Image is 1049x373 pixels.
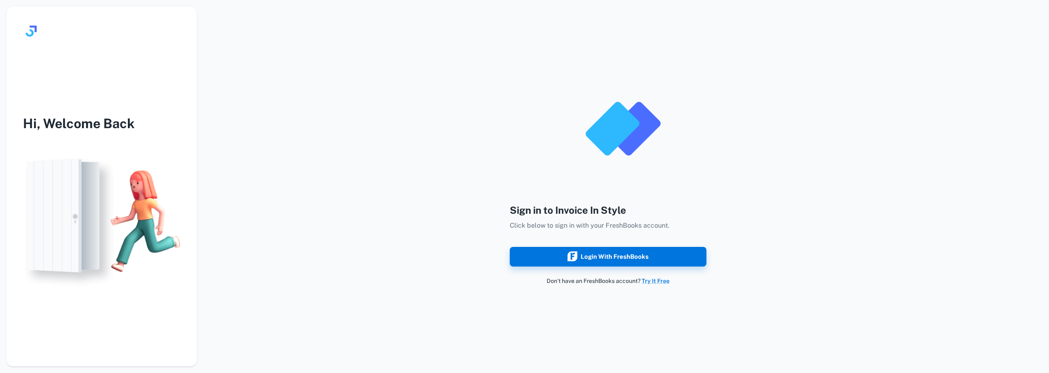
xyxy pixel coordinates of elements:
[510,247,706,267] button: Login with FreshBooks
[7,114,197,133] h3: Hi, Welcome Back
[642,278,670,284] a: Try It Free
[7,150,197,292] img: login
[510,276,706,285] p: Don’t have an FreshBooks account?
[23,23,39,39] img: logo.svg
[510,203,706,217] h4: Sign in to Invoice In Style
[568,251,649,262] div: Login with FreshBooks
[582,88,664,170] img: logo_invoice_in_style_app.png
[510,221,706,231] p: Click below to sign in with your FreshBooks account.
